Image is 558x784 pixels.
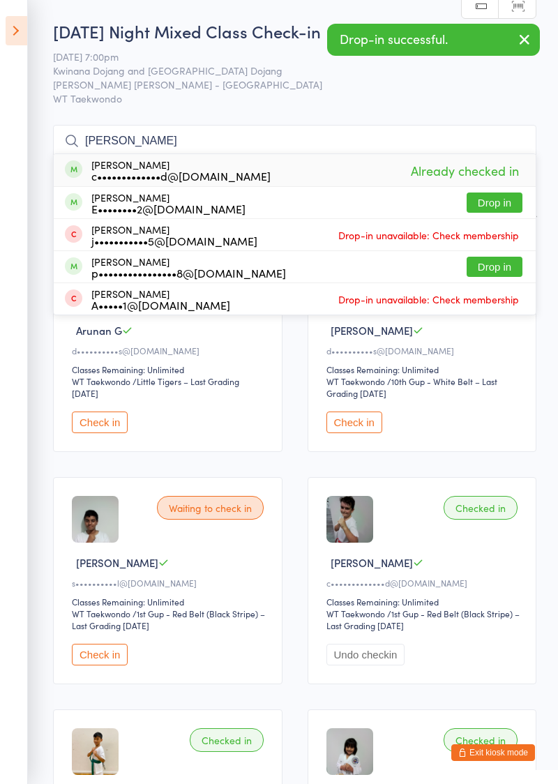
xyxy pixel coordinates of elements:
div: E••••••••2@[DOMAIN_NAME] [91,203,246,214]
div: p••••••••••••••••8@[DOMAIN_NAME] [91,267,286,278]
span: / Little Tigers – Last Grading [DATE] [72,375,239,399]
div: WT Taekwondo [326,375,385,387]
img: image1707910347.png [326,496,373,543]
div: [PERSON_NAME] [91,224,257,246]
span: [PERSON_NAME] [PERSON_NAME] - [GEOGRAPHIC_DATA] [53,77,515,91]
button: Exit kiosk mode [451,744,535,761]
button: Check in [72,644,128,665]
div: d••••••••••s@[DOMAIN_NAME] [326,345,522,356]
input: Search [53,125,536,157]
div: s••••••••••l@[DOMAIN_NAME] [72,577,268,589]
img: image1707910184.png [326,728,373,775]
span: [PERSON_NAME] [331,323,413,338]
div: d••••••••••s@[DOMAIN_NAME] [72,345,268,356]
div: [PERSON_NAME] [91,159,271,181]
div: [PERSON_NAME] [91,192,246,214]
div: WT Taekwondo [326,608,385,619]
div: A•••••1@[DOMAIN_NAME] [91,299,230,310]
button: Drop in [467,257,522,277]
div: WT Taekwondo [72,608,130,619]
div: Classes Remaining: Unlimited [72,596,268,608]
span: [PERSON_NAME] [76,555,158,570]
div: c•••••••••••••d@[DOMAIN_NAME] [326,577,522,589]
span: [PERSON_NAME] [331,555,413,570]
div: Classes Remaining: Unlimited [326,596,522,608]
span: Drop-in unavailable: Check membership [335,289,522,310]
div: [PERSON_NAME] [91,256,286,278]
button: Check in [326,412,382,433]
button: Drop in [467,193,522,213]
img: image1708509554.png [72,496,119,543]
div: WT Taekwondo [72,375,130,387]
span: Drop-in unavailable: Check membership [335,225,522,246]
div: j•••••••••••5@[DOMAIN_NAME] [91,235,257,246]
img: image1652869319.png [72,728,119,775]
div: Waiting to check in [157,496,264,520]
span: / 10th Gup - White Belt – Last Grading [DATE] [326,375,497,399]
div: Checked in [444,728,518,752]
span: Arunan G [76,323,122,338]
h2: [DATE] Night Mixed Class Check-in [53,20,536,43]
span: / 1st Gup - Red Belt (Black Stripe) – Last Grading [DATE] [72,608,265,631]
span: Already checked in [407,158,522,183]
div: Classes Remaining: Unlimited [326,363,522,375]
button: Check in [72,412,128,433]
span: Kwinana Dojang and [GEOGRAPHIC_DATA] Dojang [53,63,515,77]
div: Checked in [190,728,264,752]
div: [PERSON_NAME] [91,288,230,310]
div: Checked in [444,496,518,520]
span: / 1st Gup - Red Belt (Black Stripe) – Last Grading [DATE] [326,608,520,631]
div: Drop-in successful. [327,24,540,56]
span: WT Taekwondo [53,91,536,105]
button: Undo checkin [326,644,405,665]
div: c•••••••••••••d@[DOMAIN_NAME] [91,170,271,181]
span: [DATE] 7:00pm [53,50,515,63]
div: Classes Remaining: Unlimited [72,363,268,375]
